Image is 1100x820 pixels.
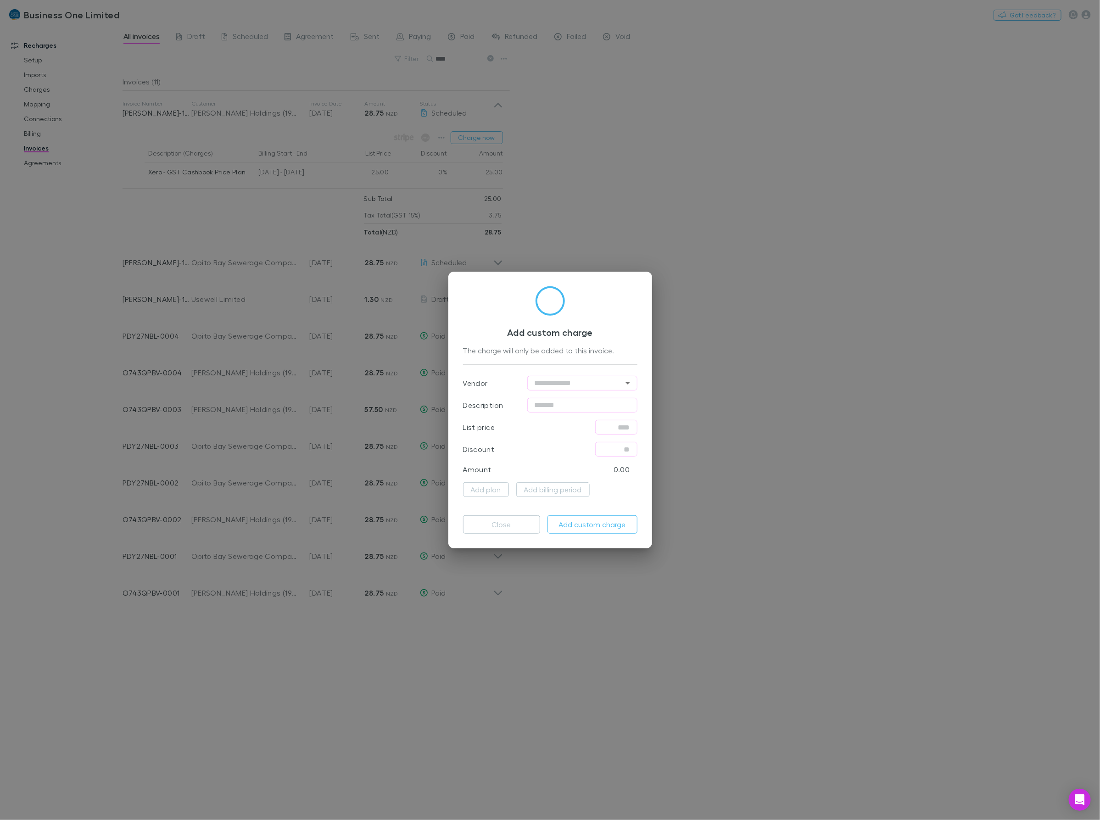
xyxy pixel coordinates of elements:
[463,345,637,357] div: The charge will only be added to this invoice.
[621,377,634,390] button: Open
[516,482,590,497] button: Add billing period
[463,515,540,534] button: Close
[463,464,491,475] p: Amount
[463,444,495,455] p: Discount
[614,464,630,475] p: 0.00
[463,482,509,497] button: Add plan
[1069,789,1091,811] div: Open Intercom Messenger
[463,422,495,433] p: List price
[547,515,637,534] button: Add custom charge
[463,327,637,338] h3: Add custom charge
[463,378,488,389] p: Vendor
[463,400,503,411] p: Description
